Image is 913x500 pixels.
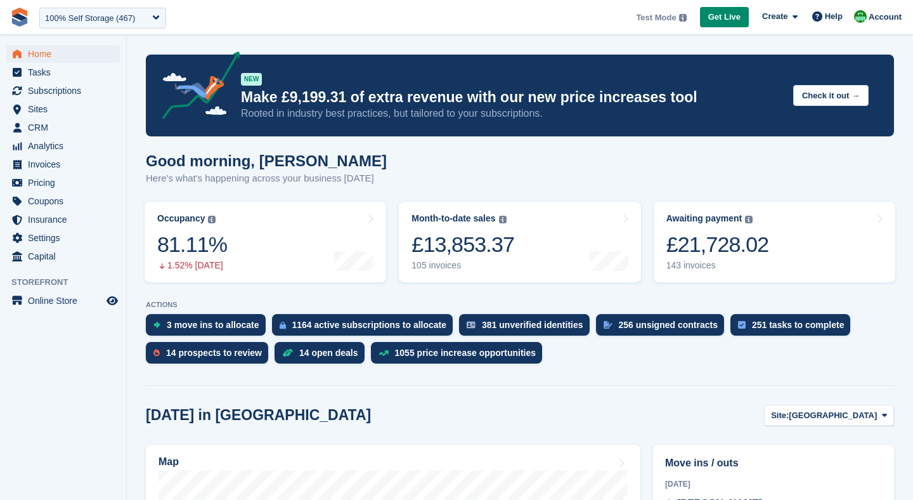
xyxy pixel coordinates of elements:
div: 381 unverified identities [482,320,583,330]
div: 14 prospects to review [166,348,262,358]
span: Subscriptions [28,82,104,100]
a: 381 unverified identities [459,314,596,342]
a: menu [6,192,120,210]
a: menu [6,82,120,100]
a: menu [6,100,120,118]
img: deal-1b604bf984904fb50ccaf53a9ad4b4a5d6e5aea283cecdc64d6e3604feb123c2.svg [282,348,293,357]
a: menu [6,119,120,136]
span: Pricing [28,174,104,192]
a: Month-to-date sales £13,853.37 105 invoices [399,202,640,282]
span: Home [28,45,104,63]
div: 14 open deals [299,348,358,358]
img: price-adjustments-announcement-icon-8257ccfd72463d97f412b2fc003d46551f7dbcb40ab6d574587a9cd5c0d94... [152,51,240,124]
a: Occupancy 81.11% 1.52% [DATE] [145,202,386,282]
a: 3 move ins to allocate [146,314,272,342]
div: 100% Self Storage (467) [45,12,135,25]
img: task-75834270c22a3079a89374b754ae025e5fb1db73e45f91037f5363f120a921f8.svg [738,321,746,329]
span: Capital [28,247,104,265]
div: 3 move ins to allocate [167,320,259,330]
span: Coupons [28,192,104,210]
p: Here's what's happening across your business [DATE] [146,171,387,186]
a: menu [6,229,120,247]
h2: [DATE] in [GEOGRAPHIC_DATA] [146,407,371,424]
div: Awaiting payment [666,213,742,224]
button: Site: [GEOGRAPHIC_DATA] [764,405,894,426]
h2: Map [159,456,179,468]
img: icon-info-grey-7440780725fd019a000dd9b08b2336e03edf1995a4989e88bcd33f0948082b44.svg [679,14,687,22]
div: 251 tasks to complete [752,320,845,330]
img: price_increase_opportunities-93ffe204e8149a01c8c9dc8f82e8f89637d9d84a8eef4429ea346261dce0b2c0.svg [379,350,389,356]
span: Account [869,11,902,23]
img: icon-info-grey-7440780725fd019a000dd9b08b2336e03edf1995a4989e88bcd33f0948082b44.svg [745,216,753,223]
img: move_ins_to_allocate_icon-fdf77a2bb77ea45bf5b3d319d69a93e2d87916cf1d5bf7949dd705db3b84f3ca.svg [153,321,160,329]
span: Site: [771,409,789,422]
img: contract_signature_icon-13c848040528278c33f63329250d36e43548de30e8caae1d1a13099fd9432cc5.svg [604,321,612,329]
div: 81.11% [157,232,227,258]
button: Check it out → [793,85,869,106]
img: stora-icon-8386f47178a22dfd0bd8f6a31ec36ba5ce8667c1dd55bd0f319d3a0aa187defe.svg [10,8,29,27]
img: verify_identity-adf6edd0f0f0b5bbfe63781bf79b02c33cf7c696d77639b501bdc392416b5a36.svg [467,321,476,329]
span: Get Live [708,11,741,23]
a: menu [6,211,120,228]
div: 1164 active subscriptions to allocate [292,320,447,330]
img: Laura Carlisle [854,10,867,23]
a: menu [6,155,120,173]
a: 1055 price increase opportunities [371,342,549,370]
div: [DATE] [665,478,882,490]
img: prospect-51fa495bee0391a8d652442698ab0144808aea92771e9ea1ae160a38d050c398.svg [153,349,160,357]
a: Get Live [700,7,749,28]
div: 1.52% [DATE] [157,260,227,271]
img: icon-info-grey-7440780725fd019a000dd9b08b2336e03edf1995a4989e88bcd33f0948082b44.svg [499,216,507,223]
div: 256 unsigned contracts [619,320,718,330]
a: menu [6,174,120,192]
h1: Good morning, [PERSON_NAME] [146,152,387,169]
div: NEW [241,73,262,86]
a: 1164 active subscriptions to allocate [272,314,460,342]
span: CRM [28,119,104,136]
span: [GEOGRAPHIC_DATA] [789,409,877,422]
a: menu [6,45,120,63]
div: 105 invoices [411,260,514,271]
span: Sites [28,100,104,118]
span: Storefront [11,276,126,289]
a: 251 tasks to complete [730,314,857,342]
span: Help [825,10,843,23]
a: menu [6,137,120,155]
p: Make £9,199.31 of extra revenue with our new price increases tool [241,88,783,107]
span: Settings [28,229,104,247]
div: £21,728.02 [666,232,769,258]
span: Online Store [28,292,104,310]
div: Occupancy [157,213,205,224]
a: 256 unsigned contracts [596,314,730,342]
a: 14 open deals [275,342,371,370]
div: £13,853.37 [411,232,514,258]
span: Test Mode [636,11,676,24]
a: menu [6,63,120,81]
p: ACTIONS [146,301,894,309]
span: Insurance [28,211,104,228]
span: Create [762,10,787,23]
a: menu [6,292,120,310]
div: 143 invoices [666,260,769,271]
span: Tasks [28,63,104,81]
span: Invoices [28,155,104,173]
img: icon-info-grey-7440780725fd019a000dd9b08b2336e03edf1995a4989e88bcd33f0948082b44.svg [208,216,216,223]
a: Awaiting payment £21,728.02 143 invoices [654,202,895,282]
img: active_subscription_to_allocate_icon-d502201f5373d7db506a760aba3b589e785aa758c864c3986d89f69b8ff3... [280,321,286,329]
div: 1055 price increase opportunities [395,348,536,358]
a: menu [6,247,120,265]
div: Month-to-date sales [411,213,495,224]
h2: Move ins / outs [665,456,882,471]
p: Rooted in industry best practices, but tailored to your subscriptions. [241,107,783,121]
a: Preview store [105,293,120,308]
span: Analytics [28,137,104,155]
a: 14 prospects to review [146,342,275,370]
